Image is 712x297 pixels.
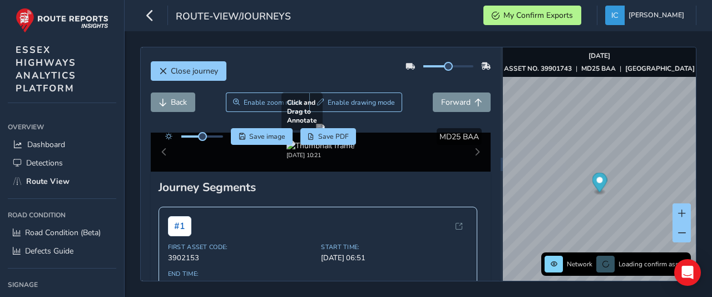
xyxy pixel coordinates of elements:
[619,260,688,269] span: Loading confirm assets
[168,253,315,263] span: 3902153
[8,223,116,242] a: Road Condition (Beta)
[321,253,468,263] span: [DATE] 06:51
[441,97,471,108] span: Forward
[625,64,695,73] strong: [GEOGRAPHIC_DATA]
[8,207,116,223] div: Road Condition
[226,92,310,112] button: Zoom
[504,64,572,73] strong: ASSET NO. 39901743
[151,92,195,112] button: Back
[16,8,108,33] img: rr logo
[168,216,191,236] span: # 1
[168,280,315,290] span: [DATE] 07:06
[605,6,625,25] img: diamond-layout
[151,61,226,81] button: Close journey
[26,158,63,168] span: Detections
[8,276,116,293] div: Signage
[318,132,349,141] span: Save PDF
[300,128,357,145] button: PDF
[504,64,695,73] div: | |
[171,97,187,108] span: Back
[171,66,218,76] span: Close journey
[27,139,65,150] span: Dashboard
[231,128,293,145] button: Save
[8,172,116,191] a: Route View
[16,43,76,95] span: ESSEX HIGHWAYS ANALYTICS PLATFORM
[244,98,303,107] span: Enable zoom mode
[439,132,479,142] span: MD25 BAA
[592,173,607,196] div: Map marker
[8,242,116,260] a: Defects Guide
[483,6,581,25] button: My Confirm Exports
[605,6,688,25] button: [PERSON_NAME]
[674,259,701,286] div: Open Intercom Messenger
[25,227,101,238] span: Road Condition (Beta)
[8,119,116,135] div: Overview
[589,51,610,60] strong: [DATE]
[286,140,354,151] img: Thumbnail frame
[159,179,483,195] div: Journey Segments
[433,92,491,112] button: Forward
[309,92,402,112] button: Draw
[328,98,395,107] span: Enable drawing mode
[25,246,73,256] span: Defects Guide
[168,243,315,251] span: First Asset Code:
[503,10,573,21] span: My Confirm Exports
[581,64,616,73] strong: MD25 BAA
[321,243,468,251] span: Start Time:
[8,135,116,154] a: Dashboard
[26,176,70,187] span: Route View
[249,132,285,141] span: Save image
[176,9,291,25] span: route-view/journeys
[168,270,315,278] span: End Time:
[567,260,592,269] span: Network
[8,154,116,172] a: Detections
[286,151,354,159] div: [DATE] 10:21
[629,6,684,25] span: [PERSON_NAME]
